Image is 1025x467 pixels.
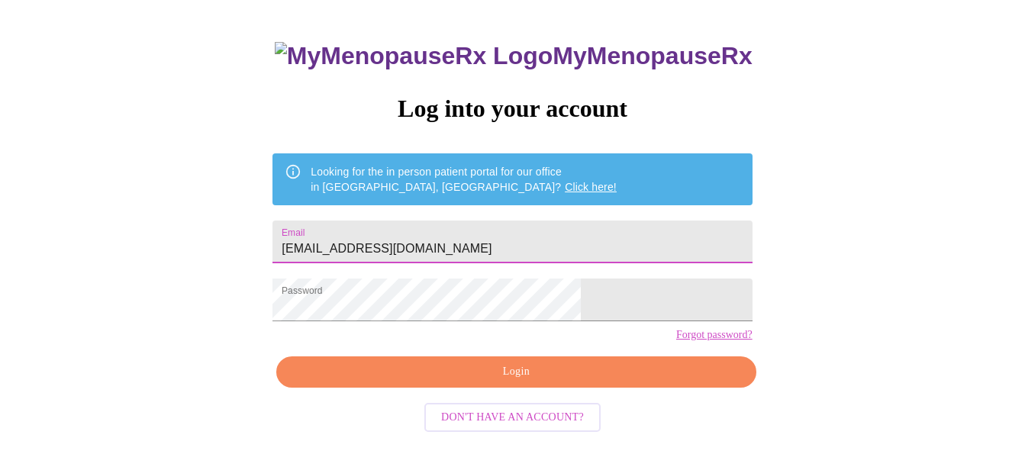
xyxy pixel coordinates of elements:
[311,158,617,201] div: Looking for the in person patient portal for our office in [GEOGRAPHIC_DATA], [GEOGRAPHIC_DATA]?
[276,356,756,388] button: Login
[294,362,738,382] span: Login
[272,95,752,123] h3: Log into your account
[676,329,753,341] a: Forgot password?
[275,42,753,70] h3: MyMenopauseRx
[421,410,604,423] a: Don't have an account?
[275,42,553,70] img: MyMenopauseRx Logo
[441,408,584,427] span: Don't have an account?
[424,403,601,433] button: Don't have an account?
[565,181,617,193] a: Click here!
